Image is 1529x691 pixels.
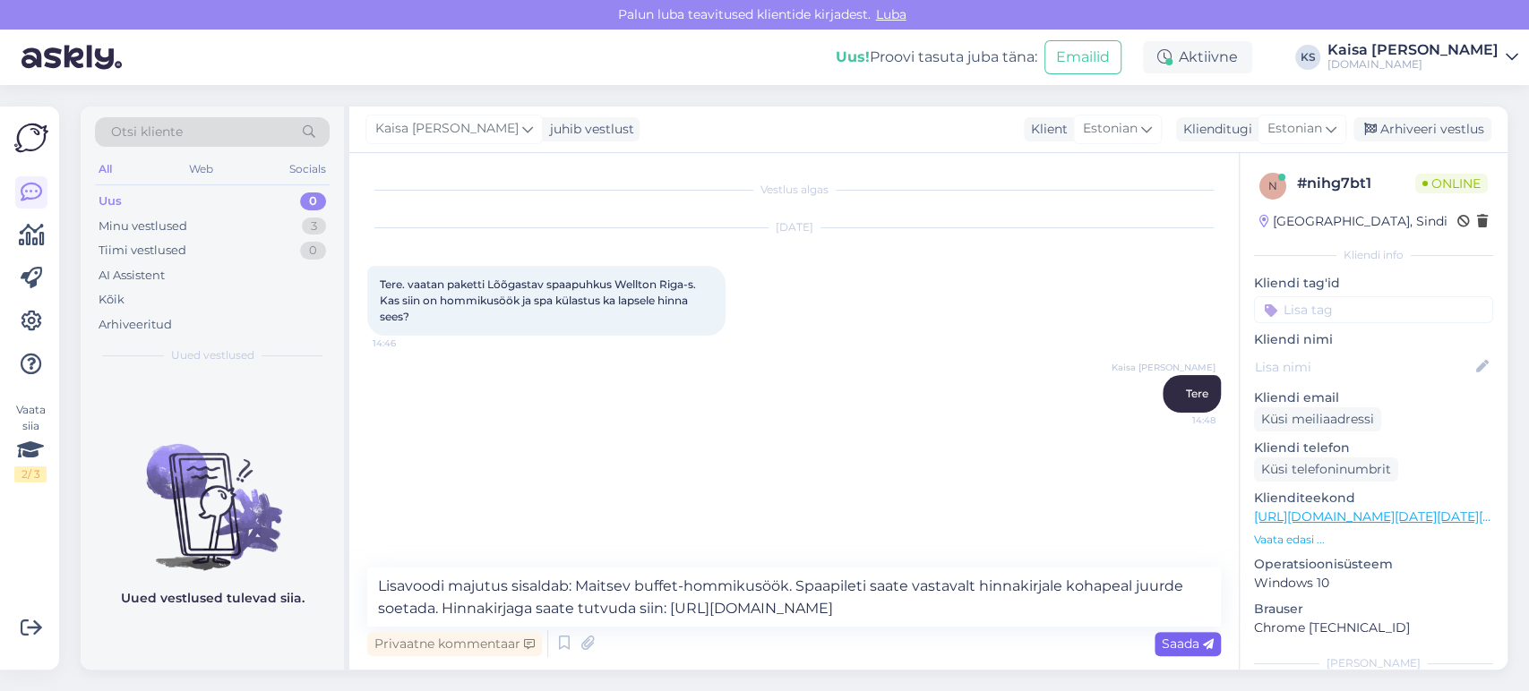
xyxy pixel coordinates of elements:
p: Operatsioonisüsteem [1254,555,1493,574]
span: Tere. vaatan paketti Lõõgastav spaapuhkus Wellton Riga-s. Kas siin on hommikusöök ja spa külastus... [380,277,699,323]
div: Aktiivne [1143,41,1252,73]
div: Privaatne kommentaar [367,632,542,656]
div: 3 [302,218,326,235]
img: Askly Logo [14,121,48,155]
div: Kõik [99,291,125,309]
span: n [1268,179,1277,192]
div: Kliendi info [1254,247,1493,263]
div: Vestlus algas [367,182,1221,198]
p: Chrome [TECHNICAL_ID] [1254,618,1493,637]
p: Windows 10 [1254,574,1493,593]
button: Emailid [1044,40,1121,74]
div: 0 [300,192,326,210]
a: Kaisa [PERSON_NAME][DOMAIN_NAME] [1327,43,1518,72]
textarea: Lisavoodi majutus sisaldab: Maitsev buffet-hommikusöök. Spaapileti saate vastavalt hinnakirjale k... [367,567,1221,627]
div: Proovi tasuta juba täna: [836,47,1037,68]
span: Kaisa [PERSON_NAME] [375,119,519,139]
p: Kliendi telefon [1254,439,1493,457]
b: Uus! [836,48,870,65]
div: 2 / 3 [14,466,47,482]
span: Otsi kliente [111,123,183,141]
div: Küsi meiliaadressi [1254,407,1381,431]
input: Lisa nimi [1255,357,1473,377]
span: Uued vestlused [171,347,254,363]
div: Klient [1024,120,1068,139]
div: [PERSON_NAME] [1254,655,1493,671]
span: Kaisa [PERSON_NAME] [1112,361,1215,374]
div: 0 [300,242,326,260]
div: [DATE] [367,219,1221,235]
div: [GEOGRAPHIC_DATA], Sindi [1259,212,1447,231]
div: Web [185,158,217,181]
div: Kaisa [PERSON_NAME] [1327,43,1499,57]
span: Online [1415,174,1488,193]
div: Minu vestlused [99,218,187,235]
span: Estonian [1083,119,1138,139]
div: Klienditugi [1176,120,1252,139]
span: 14:46 [373,337,440,350]
div: AI Assistent [99,267,165,285]
div: Küsi telefoninumbrit [1254,457,1398,482]
div: juhib vestlust [543,120,634,139]
img: No chats [81,412,344,573]
div: Tiimi vestlused [99,242,186,260]
div: KS [1295,45,1320,70]
div: Socials [286,158,330,181]
div: [DOMAIN_NAME] [1327,57,1499,72]
input: Lisa tag [1254,296,1493,323]
div: Uus [99,192,122,210]
span: 14:48 [1148,414,1215,427]
p: Klienditeekond [1254,489,1493,508]
p: Kliendi nimi [1254,330,1493,349]
p: Brauser [1254,600,1493,618]
p: Kliendi tag'id [1254,274,1493,293]
p: Vaata edasi ... [1254,532,1493,548]
span: Luba [871,6,912,22]
div: Arhiveeri vestlus [1353,117,1491,141]
span: Saada [1162,636,1214,652]
p: Uued vestlused tulevad siia. [121,589,305,608]
span: Estonian [1267,119,1322,139]
div: Vaata siia [14,402,47,482]
div: Arhiveeritud [99,316,172,334]
span: Tere [1186,387,1208,400]
div: All [95,158,116,181]
div: # nihg7bt1 [1297,173,1415,194]
p: Kliendi email [1254,388,1493,407]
